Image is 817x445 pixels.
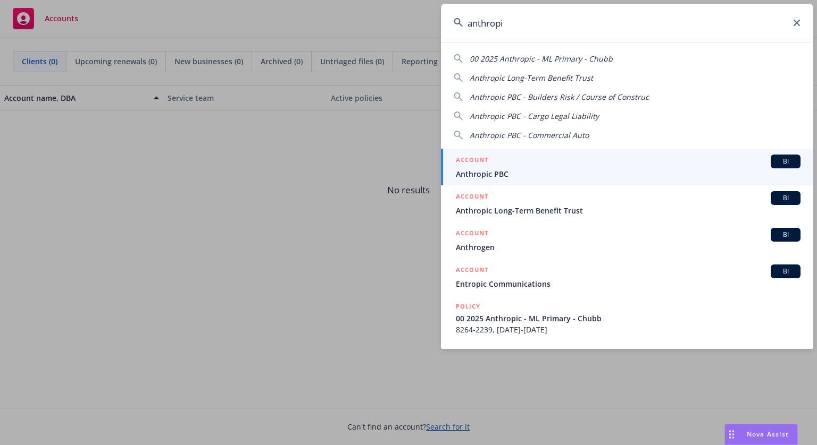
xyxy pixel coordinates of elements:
[470,73,593,83] span: Anthropic Long-Term Benefit Trust
[456,205,801,216] span: Anthropic Long-Term Benefit Trust
[470,92,649,102] span: Anthropic PBC - Builders Risk / Course of Construc
[456,155,488,167] h5: ACCOUNT
[456,168,801,179] span: Anthropic PBC
[456,301,480,312] h5: POLICY
[725,424,738,444] div: Drag to move
[456,191,488,204] h5: ACCOUNT
[747,430,789,439] span: Nova Assist
[441,295,813,341] a: POLICY00 2025 Anthropic - ML Primary - Chubb8264-2239, [DATE]-[DATE]
[470,54,613,64] span: 00 2025 Anthropic - ML Primary - Chubb
[441,259,813,295] a: ACCOUNTBIEntropic Communications
[456,264,488,277] h5: ACCOUNT
[441,222,813,259] a: ACCOUNTBIAnthrogen
[456,347,480,357] h5: POLICY
[470,130,589,140] span: Anthropic PBC - Commercial Auto
[775,230,796,239] span: BI
[456,313,801,324] span: 00 2025 Anthropic - ML Primary - Chubb
[775,267,796,276] span: BI
[441,341,813,387] a: POLICY
[470,111,599,121] span: Anthropic PBC - Cargo Legal Liability
[456,242,801,253] span: Anthrogen
[724,424,798,445] button: Nova Assist
[441,185,813,222] a: ACCOUNTBIAnthropic Long-Term Benefit Trust
[456,324,801,335] span: 8264-2239, [DATE]-[DATE]
[456,278,801,289] span: Entropic Communications
[441,4,813,42] input: Search...
[775,157,796,166] span: BI
[456,228,488,241] h5: ACCOUNT
[775,193,796,203] span: BI
[441,149,813,185] a: ACCOUNTBIAnthropic PBC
